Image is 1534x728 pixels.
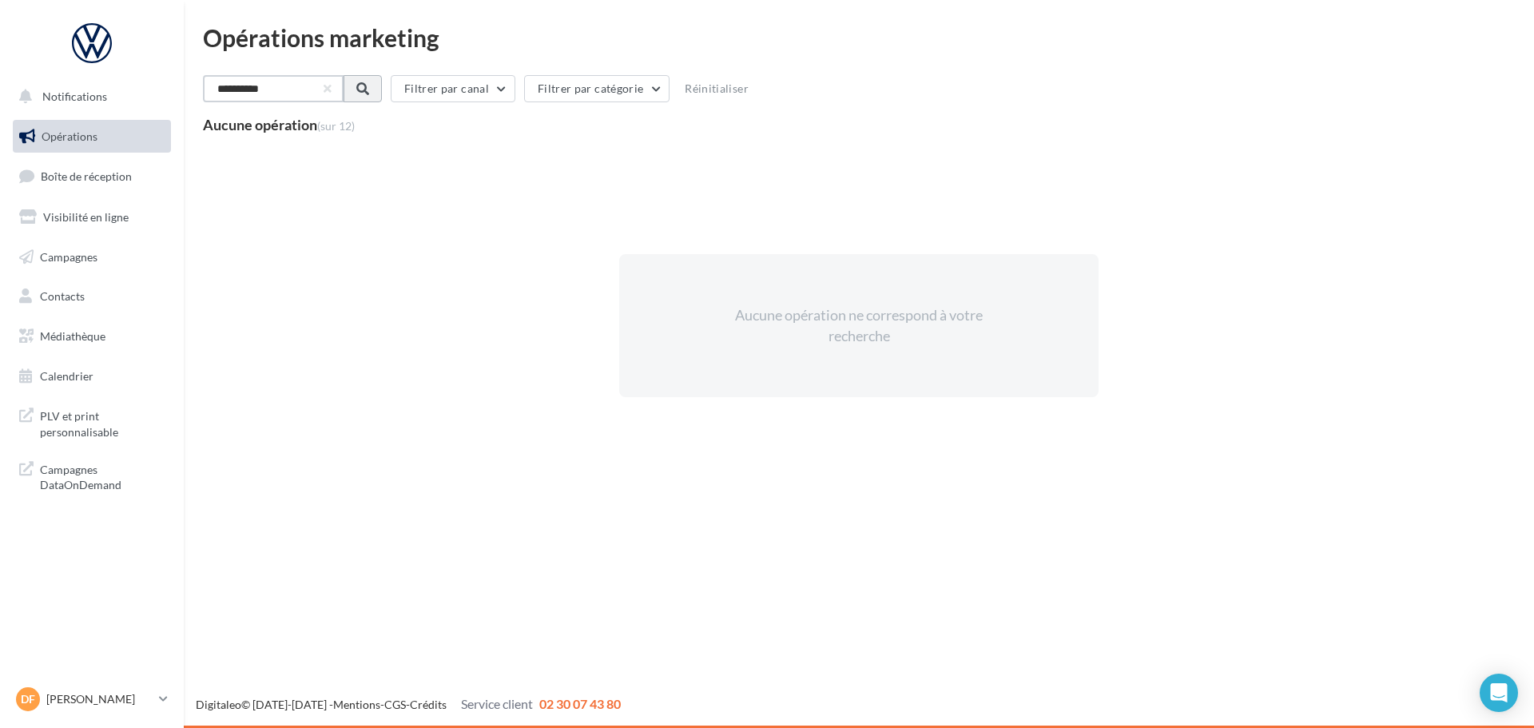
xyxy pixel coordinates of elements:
[10,320,174,353] a: Médiathèque
[40,249,97,263] span: Campagnes
[13,684,171,714] a: DF [PERSON_NAME]
[721,305,996,346] div: Aucune opération ne correspond à votre recherche
[43,210,129,224] span: Visibilité en ligne
[41,169,132,183] span: Boîte de réception
[196,698,241,711] a: Digitaleo
[391,75,515,102] button: Filtrer par canal
[1480,674,1518,712] div: Open Intercom Messenger
[42,90,107,103] span: Notifications
[40,289,85,303] span: Contacts
[46,691,153,707] p: [PERSON_NAME]
[10,80,168,113] button: Notifications
[524,75,670,102] button: Filtrer par catégorie
[42,129,97,143] span: Opérations
[461,696,533,711] span: Service client
[384,698,406,711] a: CGS
[40,329,105,343] span: Médiathèque
[10,399,174,446] a: PLV et print personnalisable
[333,698,380,711] a: Mentions
[10,159,174,193] a: Boîte de réception
[10,120,174,153] a: Opérations
[21,691,35,707] span: DF
[10,452,174,499] a: Campagnes DataOnDemand
[10,280,174,313] a: Contacts
[196,698,621,711] span: © [DATE]-[DATE] - - -
[539,696,621,711] span: 02 30 07 43 80
[203,117,355,132] div: Aucune opération
[10,360,174,393] a: Calendrier
[203,26,1515,50] div: Opérations marketing
[10,201,174,234] a: Visibilité en ligne
[10,241,174,274] a: Campagnes
[40,405,165,440] span: PLV et print personnalisable
[40,369,93,383] span: Calendrier
[410,698,447,711] a: Crédits
[40,459,165,493] span: Campagnes DataOnDemand
[678,79,755,98] button: Réinitialiser
[317,119,355,133] span: (sur 12)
